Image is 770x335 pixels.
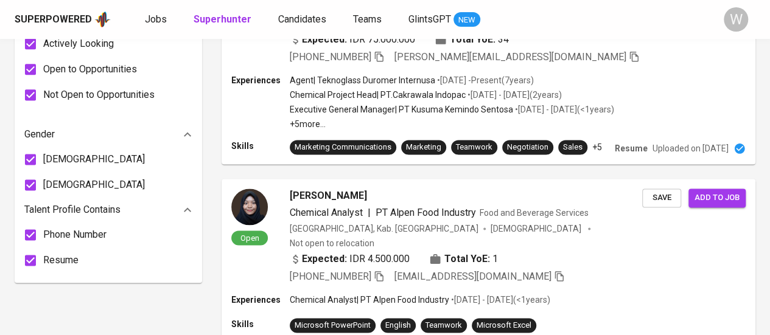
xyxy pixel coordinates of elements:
span: [DEMOGRAPHIC_DATA] [491,223,583,235]
span: [DEMOGRAPHIC_DATA] [43,178,145,192]
span: Actively Looking [43,36,114,51]
button: Add to job [688,188,746,207]
a: Superpoweredapp logo [15,10,111,29]
div: Microsoft PowerPoint [295,320,371,331]
div: English [385,320,411,331]
span: [EMAIL_ADDRESS][DOMAIN_NAME] [394,271,551,282]
p: Experiences [231,74,290,86]
b: Expected: [302,252,347,266]
span: 1 [492,252,498,266]
div: W [724,7,748,32]
div: Talent Profile Contains [24,198,192,222]
span: [DEMOGRAPHIC_DATA] [43,152,145,167]
span: [PHONE_NUMBER] [290,51,371,63]
div: Negotiation [507,142,548,153]
span: [PERSON_NAME][EMAIL_ADDRESS][DOMAIN_NAME] [394,51,626,63]
a: Candidates [278,12,329,27]
div: Superpowered [15,13,92,27]
a: Superhunter [194,12,254,27]
div: Marketing [406,142,441,153]
span: Chemical Analyst [290,207,363,218]
p: Chemical Analyst | PT Alpen Food Industry [290,294,449,306]
span: GlintsGPT [408,13,451,25]
p: +5 [592,141,602,153]
span: 34 [498,32,509,47]
span: Save [648,191,675,205]
a: Jobs [145,12,169,27]
span: [PHONE_NUMBER] [290,271,371,282]
b: Total YoE: [450,32,495,47]
b: Expected: [302,32,347,47]
span: NEW [453,14,480,26]
p: Skills [231,140,290,152]
p: Resume [615,142,648,154]
a: Teams [353,12,384,27]
div: Teamwork [425,320,462,331]
button: Save [642,188,681,207]
span: Open [236,233,264,243]
p: Experiences [231,294,290,306]
span: PT Alpen Food Industry [376,207,476,218]
span: Jobs [145,13,167,25]
div: Gender [24,122,192,147]
div: Microsoft Excel [477,320,531,331]
div: Teamwork [456,142,492,153]
span: Phone Number [43,227,107,242]
div: [GEOGRAPHIC_DATA], Kab. [GEOGRAPHIC_DATA] [290,223,478,235]
span: Food and Beverage Services [480,208,589,218]
p: • [DATE] - [DATE] ( <1 years ) [449,294,550,306]
b: Superhunter [194,13,251,25]
a: GlintsGPT NEW [408,12,480,27]
p: Executive General Manager | PT Kusuma Kemindo Sentosa [290,103,513,116]
p: Agent | Teknoglass Duromer Internusa [290,74,435,86]
p: Uploaded on [DATE] [653,142,729,154]
div: IDR 4.500.000 [290,252,410,266]
p: • [DATE] - [DATE] ( <1 years ) [513,103,614,116]
span: Open to Opportunities [43,62,137,77]
p: Not open to relocation [290,237,374,249]
span: Candidates [278,13,326,25]
div: Sales [563,142,583,153]
img: app logo [94,10,111,29]
span: | [368,205,371,220]
p: Skills [231,318,290,330]
p: • [DATE] - [DATE] ( 2 years ) [466,89,562,101]
span: Add to job [695,191,740,205]
span: Not Open to Opportunities [43,88,155,102]
p: Chemical Project Head | PT.Cakrawala Indopac [290,89,466,101]
div: Marketing Communications [295,142,391,153]
p: • [DATE] - Present ( 7 years ) [435,74,534,86]
span: Teams [353,13,382,25]
p: +5 more ... [290,118,614,130]
p: Talent Profile Contains [24,202,121,217]
span: [PERSON_NAME] [290,188,367,203]
span: Resume [43,253,79,268]
b: Total YoE: [444,252,490,266]
p: Gender [24,127,55,142]
div: IDR 75.000.000 [290,32,415,47]
img: d37287770127cd1a36cb79e5a1c97a92.jpeg [231,188,268,225]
